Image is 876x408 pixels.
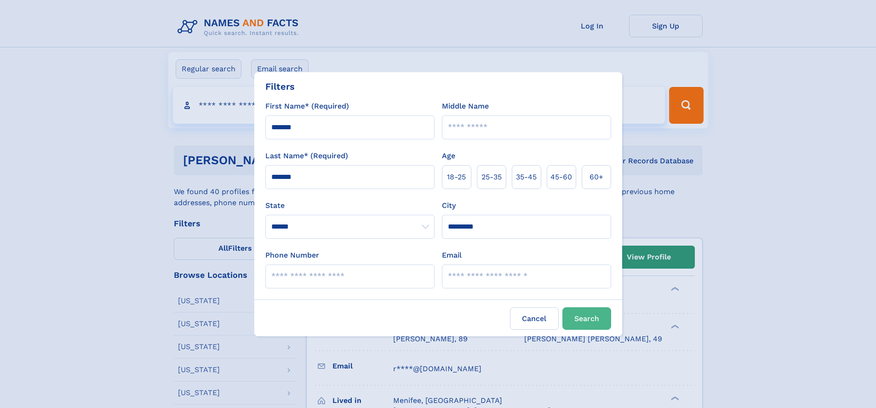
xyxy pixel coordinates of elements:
[265,150,348,161] label: Last Name* (Required)
[516,172,537,183] span: 35‑45
[265,80,295,93] div: Filters
[562,307,611,330] button: Search
[442,101,489,112] label: Middle Name
[590,172,603,183] span: 60+
[265,200,435,211] label: State
[265,250,319,261] label: Phone Number
[510,307,559,330] label: Cancel
[550,172,572,183] span: 45‑60
[442,150,455,161] label: Age
[481,172,502,183] span: 25‑35
[442,200,456,211] label: City
[265,101,349,112] label: First Name* (Required)
[442,250,462,261] label: Email
[447,172,466,183] span: 18‑25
